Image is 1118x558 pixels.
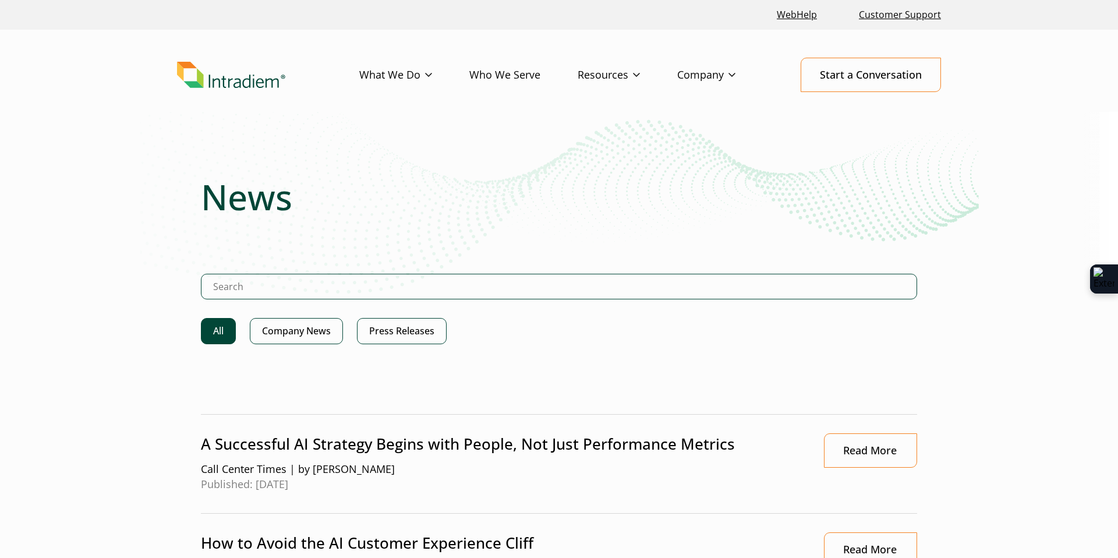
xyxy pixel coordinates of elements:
a: Resources [578,58,677,92]
a: Company [677,58,773,92]
a: Start a Conversation [801,58,941,92]
a: What We Do [359,58,469,92]
p: How to Avoid the AI Customer Experience Cliff [201,532,800,554]
span: Published: [DATE] [201,477,800,492]
a: Who We Serve [469,58,578,92]
form: Search Intradiem [201,274,917,318]
img: Extension Icon [1094,267,1115,291]
input: Search [201,274,917,299]
a: Link to homepage of Intradiem [177,62,359,89]
a: All [201,318,236,344]
p: A Successful AI Strategy Begins with People, Not Just Performance Metrics [201,433,800,455]
a: Link opens in a new window [772,2,822,27]
a: Press Releases [357,318,447,344]
img: Intradiem [177,62,285,89]
span: Call Center Times | by [PERSON_NAME] [201,462,800,477]
a: Company News [250,318,343,344]
a: Customer Support [854,2,946,27]
a: Link opens in a new window [824,433,917,468]
h1: News [201,176,917,218]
